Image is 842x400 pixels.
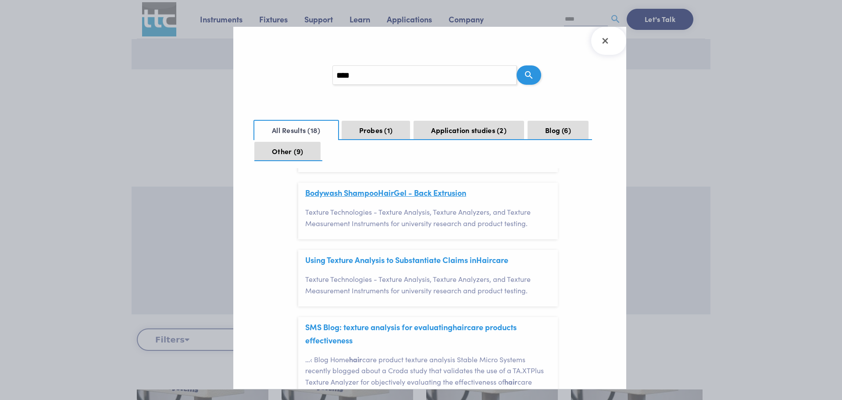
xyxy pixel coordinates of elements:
[414,121,524,139] button: Application studies
[528,121,589,139] button: Blog
[233,27,626,389] section: Search Results
[562,125,571,135] span: 6
[305,255,508,265] span: Using Texture Analysis to Substantiate Claims in Haircare
[298,183,558,239] article: Bodywash Shampoo Hair Gel - Back Extrusion
[342,121,410,139] button: Probes
[307,125,320,135] span: 18
[305,206,558,229] p: Texture Technologies - Texture Analysis, Texture Analyzers, and Texture Measurement Instruments f...
[367,388,380,397] span: hair
[305,188,466,198] span: Bodywash Shampoo Hair Gel - Back Extrusion
[504,377,517,386] span: hair
[254,116,605,161] nav: Search Result Navigation
[382,388,387,397] span: …
[453,321,467,332] span: hair
[591,27,626,55] button: Close Search Results
[517,65,541,85] button: Search
[305,354,310,364] span: …
[298,250,558,306] article: Using Texture Analysis to Substantiate Claims in Haircare
[378,187,394,198] span: Hair
[349,354,362,364] span: hair
[305,187,466,198] a: Bodywash ShampooHairGel - Back Extrusion
[476,254,492,265] span: Hair
[294,146,303,156] span: 9
[305,254,508,265] a: Using Texture Analysis to Substantiate Claims inHaircare
[384,125,392,135] span: 1
[254,142,321,160] button: Other
[305,321,517,346] a: SMS Blog: texture analysis for evaluatinghaircare products effectiveness
[387,388,391,397] span: …
[253,120,339,140] button: All Results
[497,125,507,135] span: 2
[305,322,517,345] span: SMS Blog: texture analysis for evaluating hair care products effectiveness
[305,274,558,296] p: Texture Technologies - Texture Analysis, Texture Analyzers, and Texture Measurement Instruments f...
